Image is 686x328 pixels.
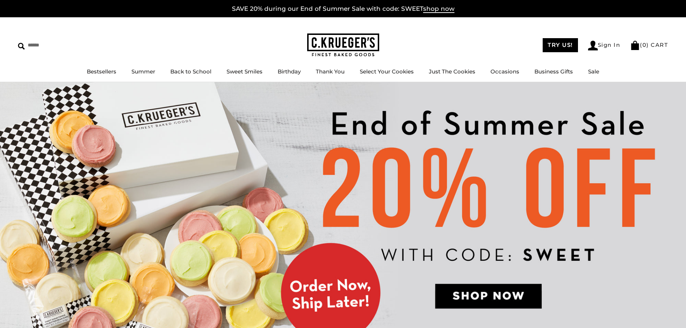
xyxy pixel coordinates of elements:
[588,68,599,75] a: Sale
[87,68,116,75] a: Bestsellers
[18,40,104,51] input: Search
[18,43,25,50] img: Search
[131,68,155,75] a: Summer
[534,68,573,75] a: Business Gifts
[360,68,414,75] a: Select Your Cookies
[630,41,640,50] img: Bag
[170,68,211,75] a: Back to School
[588,41,598,50] img: Account
[543,38,578,52] a: TRY US!
[630,41,668,48] a: (0) CART
[490,68,519,75] a: Occasions
[307,33,379,57] img: C.KRUEGER'S
[232,5,454,13] a: SAVE 20% during our End of Summer Sale with code: SWEETshop now
[588,41,620,50] a: Sign In
[642,41,647,48] span: 0
[429,68,475,75] a: Just The Cookies
[423,5,454,13] span: shop now
[227,68,263,75] a: Sweet Smiles
[316,68,345,75] a: Thank You
[278,68,301,75] a: Birthday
